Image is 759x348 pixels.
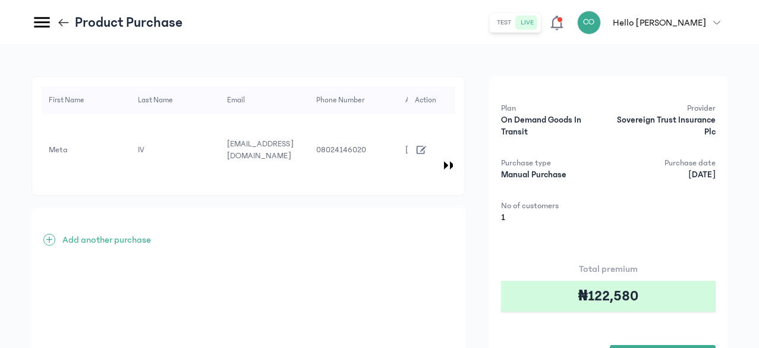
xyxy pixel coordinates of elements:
p: Purchase type [501,157,605,169]
td: First Name [42,86,131,114]
td: Email [220,86,309,114]
p: Manual Purchase [501,169,605,181]
p: Provider [612,102,716,114]
p: Product Purchase [75,13,182,32]
span: Meta [49,145,68,155]
div: CO [577,11,601,35]
button: COHello [PERSON_NAME] [577,11,727,35]
span: 08024146020 [316,145,366,155]
button: live [516,15,538,30]
p: Total premium [501,262,716,276]
button: +Add another purchase [43,233,151,247]
td: Phone Number [309,86,398,114]
td: Action [408,86,455,114]
span: + [43,234,55,246]
td: Last Name [131,86,220,114]
div: ₦122,580 [501,281,716,312]
p: Purchase date [612,157,716,169]
td: Address [398,86,487,114]
p: On Demand Goods In Transit [501,114,605,138]
p: [DATE] [612,169,716,181]
p: Add another purchase [62,233,151,247]
p: Sovereign Trust Insurance Plc [612,114,716,138]
button: test [492,15,516,30]
p: 1 [501,212,605,224]
p: Plan [501,102,605,114]
span: [STREET_ADDRESS] [405,145,475,155]
span: IV [138,145,144,155]
p: Hello [PERSON_NAME] [613,15,706,30]
span: [EMAIL_ADDRESS][DOMAIN_NAME] [227,139,294,161]
p: No of customers [501,200,605,212]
